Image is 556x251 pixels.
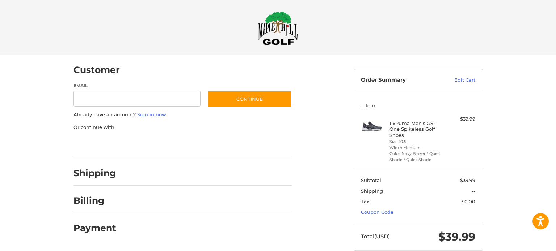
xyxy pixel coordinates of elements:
iframe: PayPal-paypal [71,138,125,151]
iframe: PayPal-venmo [194,138,248,151]
span: $39.99 [438,230,475,243]
span: $0.00 [462,199,475,204]
label: Email [73,82,201,89]
span: -- [472,188,475,194]
h2: Shipping [73,168,116,179]
span: $39.99 [460,177,475,183]
p: Or continue with [73,124,292,131]
h3: Order Summary [361,77,439,84]
span: Tax [361,199,369,204]
li: Width Medium [389,145,445,151]
a: Edit Cart [439,77,475,84]
a: Coupon Code [361,209,393,215]
img: Maple Hill Golf [258,11,298,45]
h4: 1 x Puma Men's GS-One Spikeless Golf Shoes [389,120,445,138]
span: Subtotal [361,177,381,183]
h2: Payment [73,222,116,234]
li: Color Navy Blazer / Quiet Shade / Quiet Shade [389,151,445,163]
a: Sign in now [137,112,166,117]
iframe: PayPal-paylater [132,138,187,151]
span: Shipping [361,188,383,194]
div: $39.99 [447,116,475,123]
span: Total (USD) [361,233,390,240]
button: Continue [208,91,292,107]
h2: Customer [73,64,120,75]
h3: 1 Item [361,103,475,108]
li: Size 10.5 [389,139,445,145]
h2: Billing [73,195,116,206]
p: Already have an account? [73,111,292,118]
